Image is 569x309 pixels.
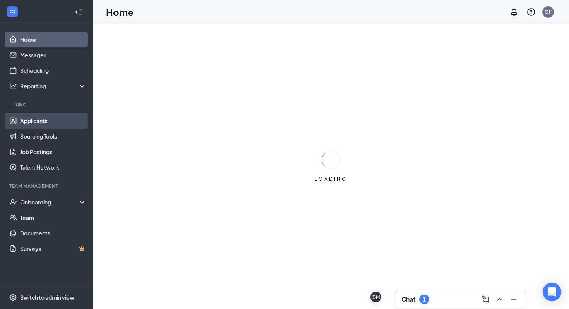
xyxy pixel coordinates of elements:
h3: Chat [401,295,415,304]
a: Team [20,210,86,225]
div: Open Intercom Messenger [543,283,561,301]
svg: Collapse [75,8,82,16]
a: Job Postings [20,144,86,160]
a: Sourcing Tools [20,129,86,144]
svg: WorkstreamLogo [9,8,16,15]
svg: ChevronUp [495,295,504,304]
div: Switch to admin view [20,294,74,301]
svg: Settings [9,294,17,301]
svg: QuestionInfo [526,7,536,17]
button: Minimize [507,293,520,306]
svg: Minimize [509,295,518,304]
div: 1 [423,296,426,303]
svg: Notifications [509,7,519,17]
div: Onboarding [20,198,80,206]
a: Home [20,32,86,47]
a: Talent Network [20,160,86,175]
a: Documents [20,225,86,241]
div: OF [545,9,552,15]
button: ComposeMessage [480,293,492,306]
div: Team Management [9,183,85,189]
a: Scheduling [20,63,86,78]
h1: Home [106,5,134,19]
button: ChevronUp [494,293,506,306]
a: SurveysCrown [20,241,86,256]
svg: Analysis [9,82,17,90]
a: Messages [20,47,86,63]
div: Hiring [9,101,85,108]
svg: UserCheck [9,198,17,206]
div: Reporting [20,82,87,90]
svg: ComposeMessage [481,295,490,304]
div: DM [372,294,380,300]
a: Applicants [20,113,86,129]
div: LOADING [312,176,350,182]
